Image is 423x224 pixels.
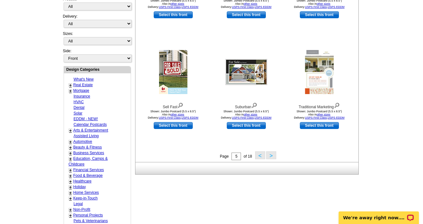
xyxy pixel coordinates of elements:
[73,173,103,178] a: Food & Beverage
[73,168,104,172] a: Financial Services
[69,145,72,150] a: +
[243,113,257,116] a: other sizes
[73,196,98,200] a: Keep-in-Touch
[74,94,90,98] a: Insurance
[266,151,276,159] button: >
[74,117,98,121] a: EDDM - NEW!
[73,151,104,155] a: Business Services
[328,5,345,8] a: USPS EDDM
[154,11,193,18] a: use this design
[139,110,208,119] div: Shown: Jumbo Postcard (5.5 x 8.5") Delivery: ,
[305,50,334,94] img: Traditional Marketing
[227,11,266,18] a: use this design
[212,110,281,119] div: Shown: Jumbo Postcard (5.5 x 8.5") Delivery: ,
[334,101,340,108] img: view design details
[243,154,252,159] span: of 18
[73,139,92,144] a: Automotive
[255,151,265,159] button: <
[69,196,72,201] a: +
[74,111,83,115] a: Solar
[69,139,72,144] a: +
[139,101,208,110] div: Sell Fast
[69,83,72,88] a: +
[74,105,85,110] a: Dental
[69,190,72,195] a: +
[254,5,272,8] a: USPS EDDM
[73,190,99,195] a: Home Services
[69,88,72,93] a: +
[220,154,229,159] span: Page
[328,116,345,119] a: USPS EDDM
[224,58,268,86] img: Suburban
[308,113,330,116] span: Also in
[73,179,92,183] a: Healthcare
[69,213,72,218] a: +
[177,101,183,108] img: view design details
[254,116,272,119] a: USPS EDDM
[285,110,354,119] div: Shown: Jumbo Postcard (5.5 x 8.5") Delivery: ,
[235,113,257,116] span: Also in
[170,2,184,5] a: other sizes
[227,122,266,129] a: use this design
[159,116,181,119] a: USPS First Class
[317,113,330,116] a: other sizes
[69,207,72,212] a: +
[69,128,72,133] a: +
[69,185,72,190] a: +
[305,116,327,119] a: USPS First Class
[232,116,254,119] a: USPS First Class
[170,113,184,116] a: other sizes
[69,173,72,178] a: +
[74,202,83,206] a: Legal
[243,2,257,5] a: other sizes
[69,156,72,161] a: +
[73,88,89,93] a: Mortgage
[73,145,102,149] a: Beauty & Fitness
[73,207,90,212] a: Non-Profit
[212,101,281,110] div: Suburban
[73,185,86,189] a: Holiday
[300,11,339,18] a: use this design
[308,2,330,5] span: Also in
[74,219,108,223] a: Pets & Veterinarians
[162,2,184,5] span: Also in
[159,5,181,8] a: USPS First Class
[69,168,72,173] a: +
[73,83,93,87] a: Real Estate
[63,48,131,63] div: Side:
[69,156,108,166] a: Education, Camps & Childcare
[300,122,339,129] a: use this design
[305,5,327,8] a: USPS First Class
[235,2,257,5] span: Also in
[73,128,108,132] a: Arts & Entertainment
[69,179,72,184] a: +
[154,122,193,129] a: use this design
[317,2,330,5] a: other sizes
[74,100,84,104] a: HVAC
[74,77,94,81] a: What's New
[181,5,198,8] a: USPS EDDM
[181,116,198,119] a: USPS EDDM
[73,213,103,217] a: Personal Projects
[251,101,257,108] img: view design details
[232,5,254,8] a: USPS First Class
[63,31,131,48] div: Sizes:
[159,50,187,94] img: Sell Fast
[285,101,354,110] div: Traditional Marketing
[74,134,99,138] a: Assisted Living
[64,66,131,72] div: Design Categories
[63,14,131,31] div: Delivery:
[74,122,107,127] a: Calendar Postcards
[334,204,423,224] iframe: LiveChat chat widget
[162,113,184,116] span: Also in
[69,151,72,156] a: +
